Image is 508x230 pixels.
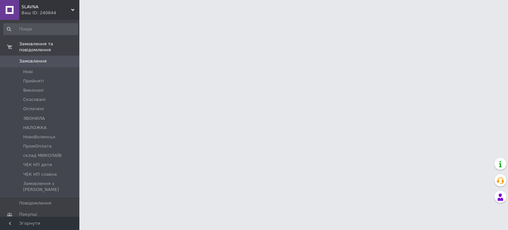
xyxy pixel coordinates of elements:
span: ЧЕК НП славна [23,171,57,177]
span: Повідомлення [19,200,51,206]
span: НАЛОЖКА [23,125,47,131]
span: ЗВОНИЛА [23,115,45,121]
span: Замовлення з [PERSON_NAME] [23,181,77,193]
span: Замовлення та повідомлення [19,41,79,53]
span: НовоВолинськ [23,134,56,140]
span: ПромОплата [23,143,52,149]
span: Прийняті [23,78,44,84]
span: Покупці [19,211,37,217]
span: Оплачені [23,106,44,112]
span: Замовлення [19,58,47,64]
span: ЧЕК НП дети [23,162,52,168]
span: Скасовані [23,97,46,103]
span: Нові [23,69,33,75]
span: Виконані [23,87,44,93]
span: склад МИКОЛАЇВ [23,153,62,159]
input: Пошук [3,23,78,35]
span: SLAVNA [21,4,71,10]
div: Ваш ID: 240844 [21,10,79,16]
